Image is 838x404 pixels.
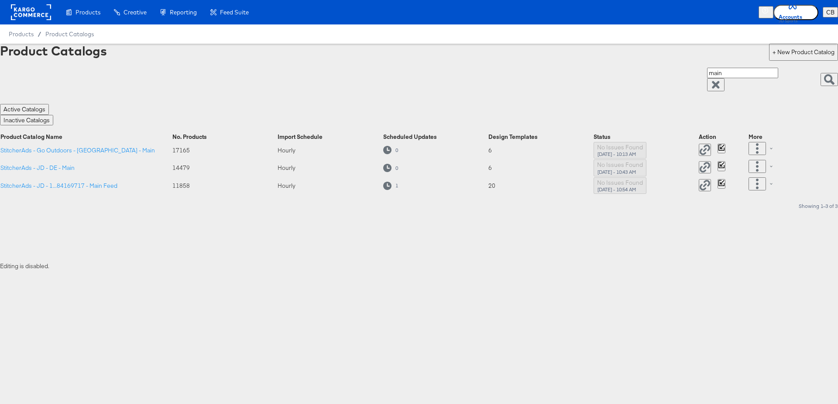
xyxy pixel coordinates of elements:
[593,132,698,142] th: Status
[597,179,643,187] div: No Issues Found
[383,133,488,141] div: Scheduled Updates
[597,143,643,152] div: No Issues Found
[748,132,777,142] th: More
[779,18,802,24] span: JD Sports
[395,147,398,153] div: 0
[488,146,593,155] div: 6
[488,164,593,172] div: 6
[3,116,50,124] span: Inactive Catalogs
[383,146,488,154] div: 0
[826,9,835,16] span: CB
[172,146,277,155] div: 17165
[124,9,147,16] span: Creative
[597,151,636,157] div: [DATE] - 10:13 AM
[597,169,636,175] div: [DATE] - 10:43 AM
[823,7,838,18] button: CB
[779,13,802,21] span: Accounts
[0,146,155,155] a: StitcherAds - Go Outdoors - [GEOGRAPHIC_DATA] - Main
[278,133,382,141] div: Import Schedule
[277,142,382,159] td: Hourly
[3,105,45,113] span: Active Catalogs
[170,9,197,16] span: Reporting
[707,68,778,79] input: Search Product Catalogs
[597,161,643,169] div: No Issues Found
[172,182,277,190] div: 11858
[773,5,818,20] button: AccountsJD Sports
[172,164,277,172] div: 14479
[277,159,382,177] td: Hourly
[594,159,646,176] button: No Issues Found[DATE] - 10:43 AM
[172,133,277,141] div: No. Products
[769,44,838,61] button: + New Product Catalog
[220,9,249,16] span: Feed Suite
[488,182,593,190] div: 20
[773,48,835,56] span: + New Product Catalog
[798,203,838,209] div: Showing 1–3 of 3
[594,177,646,194] button: No Issues Found[DATE] - 10:54 AM
[0,182,117,190] a: StitcherAds - JD - 1...84169717 - Main Feed
[383,164,488,172] div: 0
[594,142,646,159] button: No Issues Found[DATE] - 10:13 AM
[34,31,45,38] span: /
[698,132,748,142] th: Action
[277,177,382,195] td: Hourly
[395,183,398,189] div: 1
[597,186,636,193] div: [DATE] - 10:54 AM
[9,31,34,38] span: Products
[0,164,75,172] a: StitcherAds - JD - DE - Main
[45,31,94,38] a: Product Catalogs
[488,133,593,141] div: Design Templates
[0,133,172,141] div: Product Catalog Name
[395,165,398,171] div: 0
[383,182,488,190] div: 1
[76,9,100,16] span: Products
